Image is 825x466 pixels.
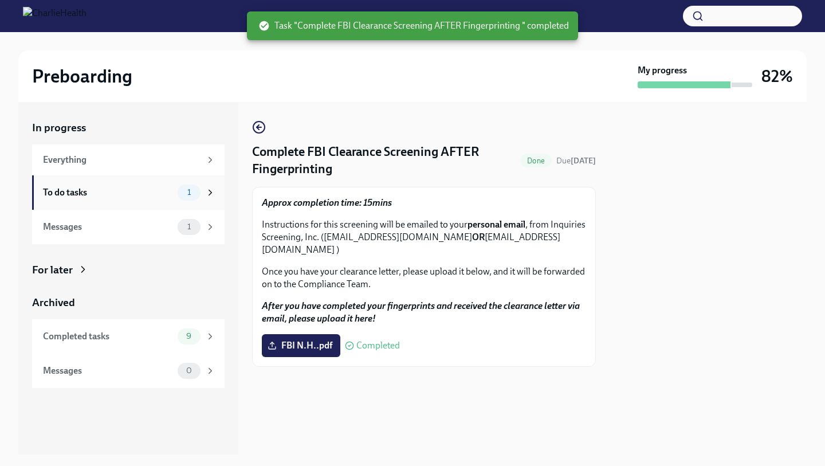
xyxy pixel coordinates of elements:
div: Messages [43,365,173,377]
strong: After you have completed your fingerprints and received the clearance letter via email, please up... [262,300,580,324]
img: CharlieHealth [23,7,87,25]
strong: OR [472,232,485,242]
span: Completed [356,341,400,350]
a: For later [32,263,225,277]
div: Completed tasks [43,330,173,343]
strong: Approx completion time: 15mins [262,197,392,208]
span: Task "Complete FBI Clearance Screening AFTER Fingerprinting " completed [258,19,569,32]
span: 0 [179,366,199,375]
span: August 28th, 2025 06:00 [556,155,596,166]
strong: My progress [638,64,687,77]
a: Everything [32,144,225,175]
span: 1 [180,188,198,197]
span: FBI N.H..pdf [270,340,332,351]
span: Done [520,156,552,165]
h2: Preboarding [32,65,132,88]
div: For later [32,263,73,277]
a: To do tasks1 [32,175,225,210]
div: Messages [43,221,173,233]
h3: 82% [761,66,793,87]
div: To do tasks [43,186,173,199]
a: Completed tasks9 [32,319,225,354]
p: Instructions for this screening will be emailed to your , from Inquiries Screening, Inc. ([EMAIL_... [262,218,586,256]
label: FBI N.H..pdf [262,334,340,357]
a: In progress [32,120,225,135]
strong: personal email [467,219,525,230]
a: Archived [32,295,225,310]
p: Once you have your clearance letter, please upload it below, and it will be forwarded on to the C... [262,265,586,291]
a: Messages0 [32,354,225,388]
span: 1 [180,222,198,231]
h4: Complete FBI Clearance Screening AFTER Fingerprinting [252,143,516,178]
div: Everything [43,154,201,166]
span: Due [556,156,596,166]
strong: [DATE] [571,156,596,166]
a: Messages1 [32,210,225,244]
span: 9 [179,332,198,340]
